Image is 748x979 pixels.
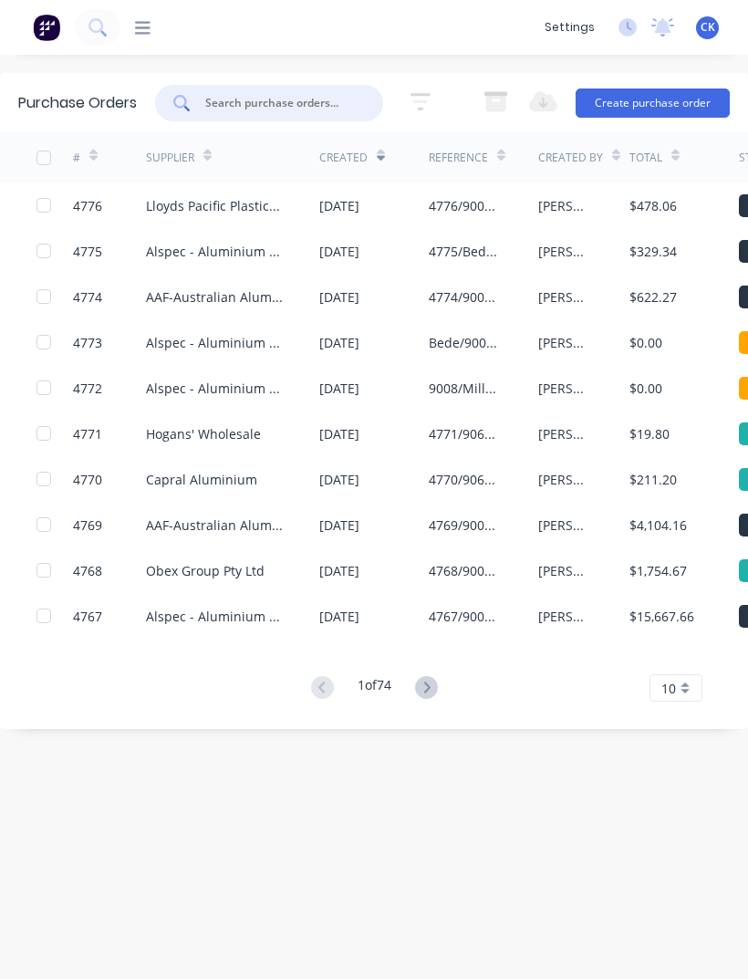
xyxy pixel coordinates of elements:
div: Capral Aluminium [146,470,257,489]
div: Alspec - Aluminium Specialties Group Pty Ltd [146,379,283,398]
div: Lloyds Pacific Plastics Pty Ltd [146,196,283,215]
div: $4,104.16 [629,516,687,535]
div: [PERSON_NAME] [538,607,593,626]
div: 1 of 74 [358,675,391,702]
div: AAF-Australian Aluminium Finishing [146,516,283,535]
div: AAF-Australian Aluminium Finishing [146,287,283,307]
div: Created By [538,150,603,166]
div: [PERSON_NAME] [538,516,593,535]
div: 4770 [73,470,102,489]
div: 4772 [73,379,102,398]
div: [DATE] [319,196,359,215]
div: [PERSON_NAME] [538,242,593,261]
div: Reference [429,150,488,166]
div: [DATE] [319,242,359,261]
div: Alspec - Aluminium Specialties Group Pty Ltd [146,242,283,261]
button: Create purchase order [576,89,730,118]
div: 4767 [73,607,102,626]
input: Search purchase orders... [203,94,355,112]
div: Bede/9008/Mill finish [429,333,502,352]
div: Obex Group Pty Ltd [146,561,265,580]
div: [PERSON_NAME] [538,561,593,580]
div: [DATE] [319,333,359,352]
div: [PERSON_NAME] [538,379,593,398]
div: $329.34 [629,242,677,261]
div: 4768 [73,561,102,580]
div: 9008/Millfinish/track [429,379,502,398]
div: 4776/9008 Bede sliding door track [429,196,502,215]
div: $0.00 [629,333,662,352]
div: Alspec - Aluminium Specialties Group Pty Ltd [146,333,283,352]
span: CK [701,19,715,36]
div: 4771 [73,424,102,443]
div: $622.27 [629,287,677,307]
div: 4773 [73,333,102,352]
div: Created [319,150,368,166]
div: 4774 [73,287,102,307]
div: 4767/9008/Mill finish/Door jambs Louvres/L1,GF External [429,607,502,626]
div: [PERSON_NAME] [538,470,593,489]
div: [DATE] [319,287,359,307]
div: [DATE] [319,561,359,580]
div: 4774/9008/Monument/Structural bracket, louvre blade [429,287,502,307]
img: Factory [33,14,60,41]
div: 4775 [73,242,102,261]
div: Alspec - Aluminium Specialties Group Pty Ltd [146,607,283,626]
div: 4769 [73,516,102,535]
div: [PERSON_NAME] [538,424,593,443]
div: 4771/9066/Touchup/Jasper/Factory [429,424,502,443]
div: # [73,150,80,166]
div: 4770/9066/[PERSON_NAME]/components/factory [429,470,502,489]
div: [PERSON_NAME] [538,196,593,215]
div: [DATE] [319,516,359,535]
span: 10 [661,679,676,698]
div: $211.20 [629,470,677,489]
div: [PERSON_NAME] [538,333,593,352]
div: [DATE] [319,379,359,398]
div: 4775/Bede/9008/glazing adaptor/Mill finish [429,242,502,261]
div: [DATE] [319,424,359,443]
div: Supplier [146,150,194,166]
div: 4769/9008/Monument/Door jambs Louvres/L1,GF External [429,516,502,535]
div: 4776 [73,196,102,215]
div: $19.80 [629,424,670,443]
div: $0.00 [629,379,662,398]
div: Hogans' Wholesale [146,424,261,443]
div: [PERSON_NAME] [538,287,593,307]
div: [DATE] [319,470,359,489]
div: settings [535,14,604,41]
div: $478.06 [629,196,677,215]
div: $1,754.67 [629,561,687,580]
div: $15,667.66 [629,607,694,626]
div: [DATE] [319,607,359,626]
div: Purchase Orders [18,92,137,114]
div: 4768/9008 protection tape [429,561,502,580]
div: Total [629,150,662,166]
